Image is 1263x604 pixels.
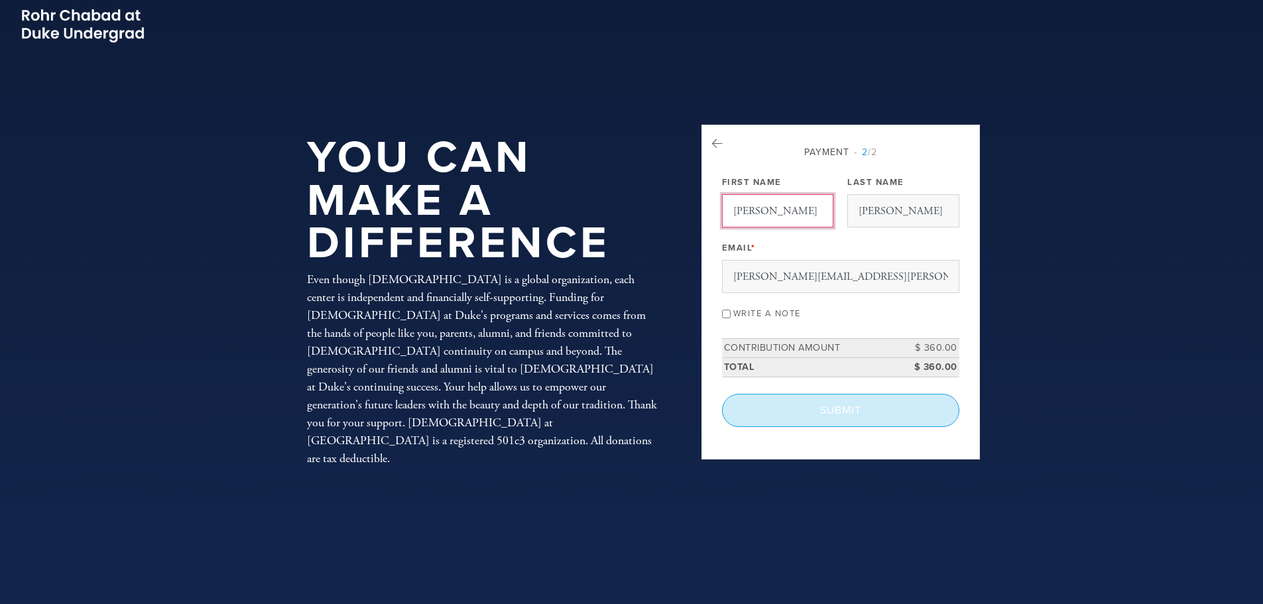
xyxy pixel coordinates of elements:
h1: You Can Make a Difference [307,137,658,265]
div: Even though [DEMOGRAPHIC_DATA] is a global organization, each center is independent and financial... [307,271,658,467]
label: First Name [722,176,782,188]
span: 2 [862,147,868,158]
img: Picture2_0.png [20,7,146,44]
td: $ 360.00 [900,358,959,377]
label: Write a note [733,308,801,319]
td: Total [722,358,900,377]
td: Contribution Amount [722,339,900,358]
span: This field is required. [751,243,756,253]
label: Email [722,242,756,254]
td: $ 360.00 [900,339,959,358]
input: Submit [722,394,959,427]
label: Last Name [847,176,904,188]
div: Payment [722,145,959,159]
span: /2 [854,147,877,158]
